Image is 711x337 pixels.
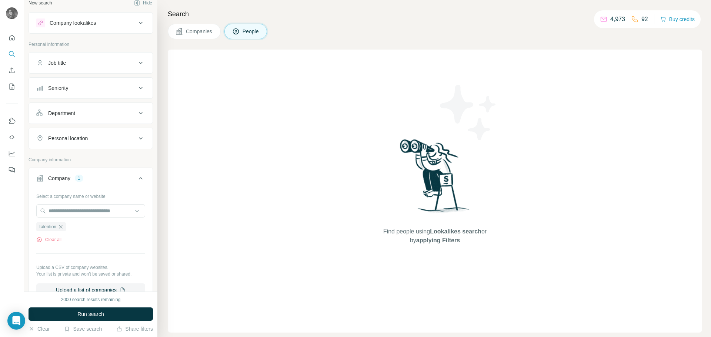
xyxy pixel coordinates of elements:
[77,310,104,318] span: Run search
[29,41,153,48] p: Personal information
[243,28,260,35] span: People
[29,14,153,32] button: Company lookalikes
[6,163,18,176] button: Feedback
[48,175,70,182] div: Company
[375,227,494,245] span: Find people using or by
[29,156,153,163] p: Company information
[6,131,18,144] button: Use Surfe API
[29,54,153,72] button: Job title
[36,190,145,200] div: Select a company name or website
[416,237,460,243] span: applying Filters
[430,228,481,235] span: Lookalikes search
[61,296,121,303] div: 2000 search results remaining
[6,64,18,77] button: Enrich CSV
[48,59,66,67] div: Job title
[660,14,695,24] button: Buy credits
[29,129,153,147] button: Personal location
[29,79,153,97] button: Seniority
[50,19,96,27] div: Company lookalikes
[39,223,56,230] span: Talention
[6,47,18,61] button: Search
[6,80,18,93] button: My lists
[6,114,18,128] button: Use Surfe on LinkedIn
[29,325,50,333] button: Clear
[29,104,153,122] button: Department
[168,9,702,19] h4: Search
[36,271,145,277] p: Your list is private and won't be saved or shared.
[6,147,18,160] button: Dashboard
[435,79,502,146] img: Surfe Illustration - Stars
[64,325,102,333] button: Save search
[29,169,153,190] button: Company1
[116,325,153,333] button: Share filters
[36,236,61,243] button: Clear all
[610,15,625,24] p: 4,973
[641,15,648,24] p: 92
[7,312,25,330] div: Open Intercom Messenger
[36,264,145,271] p: Upload a CSV of company websites.
[186,28,213,35] span: Companies
[6,31,18,44] button: Quick start
[6,7,18,19] img: Avatar
[75,175,83,182] div: 1
[29,307,153,321] button: Run search
[48,109,75,117] div: Department
[397,137,474,220] img: Surfe Illustration - Woman searching with binoculars
[48,135,88,142] div: Personal location
[48,84,68,92] div: Seniority
[36,283,145,297] button: Upload a list of companies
